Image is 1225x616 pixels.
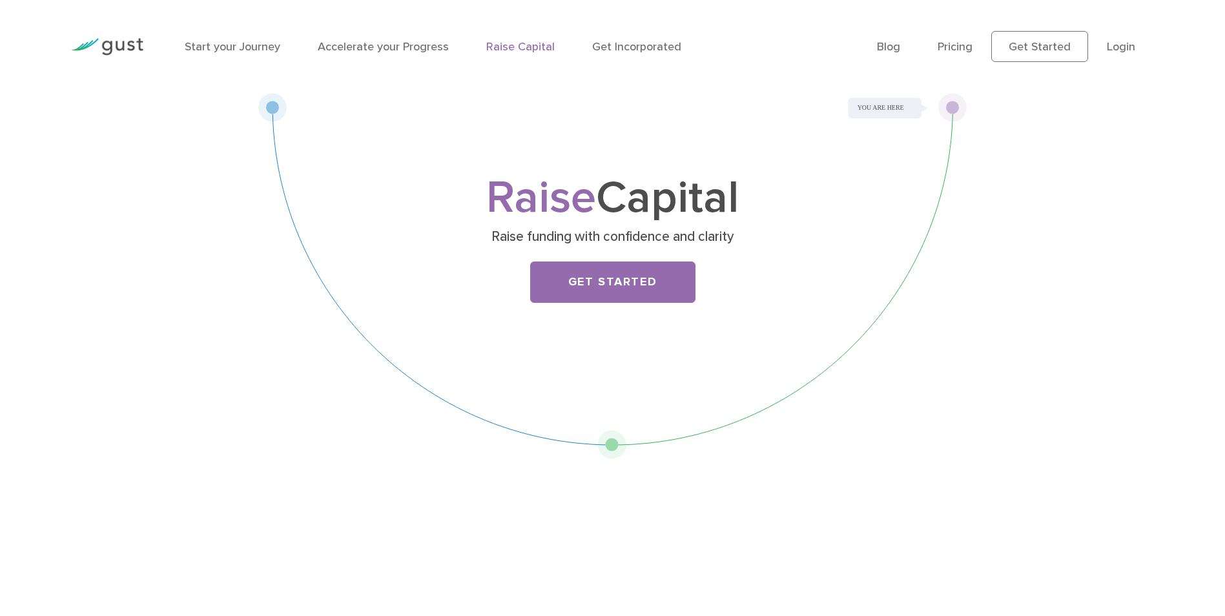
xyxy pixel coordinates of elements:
a: Pricing [938,40,973,54]
a: Get Incorporated [592,40,681,54]
a: Get Started [991,31,1088,62]
h1: Capital [358,178,868,219]
a: Blog [877,40,900,54]
a: Raise Capital [486,40,555,54]
a: Accelerate your Progress [318,40,449,54]
p: Raise funding with confidence and clarity [362,228,863,246]
a: Get Started [530,262,695,303]
span: Raise [486,170,596,225]
a: Start your Journey [185,40,280,54]
a: Login [1107,40,1135,54]
img: Gust Logo [71,38,143,56]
